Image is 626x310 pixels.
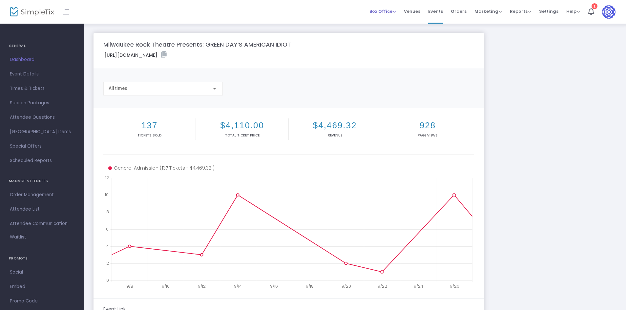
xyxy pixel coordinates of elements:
text: 8 [106,209,109,215]
p: Page Views [383,133,472,138]
span: Social [10,268,74,277]
h2: $4,110.00 [197,120,287,131]
span: Scheduled Reports [10,156,74,165]
h2: 137 [105,120,194,131]
h2: $4,469.32 [290,120,380,131]
span: Attendee Questions [10,113,74,122]
span: Attendee List [10,205,74,214]
span: Embed [10,282,74,291]
text: 9/22 [378,283,387,289]
span: Special Offers [10,142,74,151]
text: 0 [106,278,109,283]
text: 6 [106,226,109,232]
p: Tickets sold [105,133,194,138]
span: Times & Tickets [10,84,74,93]
span: Dashboard [10,55,74,64]
span: Promo Code [10,297,74,305]
h4: PROMOTE [9,252,75,265]
span: Order Management [10,191,74,199]
text: 9/16 [270,283,278,289]
h4: MANAGE ATTENDEES [9,175,75,188]
span: Reports [510,8,531,14]
span: Attendee Communication [10,219,74,228]
label: [URL][DOMAIN_NAME] [104,51,167,59]
text: 4 [106,243,109,249]
span: Events [428,3,443,20]
text: 9/10 [162,283,170,289]
span: Help [566,8,580,14]
text: 9/24 [414,283,423,289]
text: 9/12 [198,283,206,289]
div: 1 [592,3,597,9]
m-panel-title: Milwaukee Rock Theatre Presents: GREEN DAY’S AMERICAN IDIOT [103,40,291,49]
text: 9/18 [306,283,314,289]
span: Event Details [10,70,74,78]
text: 12 [105,175,109,180]
span: All times [109,86,127,91]
span: Venues [404,3,420,20]
text: 9/26 [450,283,459,289]
span: Season Packages [10,99,74,107]
text: 9/8 [126,283,133,289]
text: 10 [105,192,109,197]
h2: 928 [383,120,472,131]
span: Waitlist [10,234,26,240]
p: Total Ticket Price [197,133,287,138]
text: 9/14 [234,283,242,289]
h4: GENERAL [9,39,75,52]
span: [GEOGRAPHIC_DATA] Items [10,128,74,136]
span: Orders [451,3,467,20]
span: Box Office [369,8,396,14]
span: Settings [539,3,558,20]
text: 2 [106,260,109,266]
span: Marketing [474,8,502,14]
p: Revenue [290,133,380,138]
text: 9/20 [342,283,351,289]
